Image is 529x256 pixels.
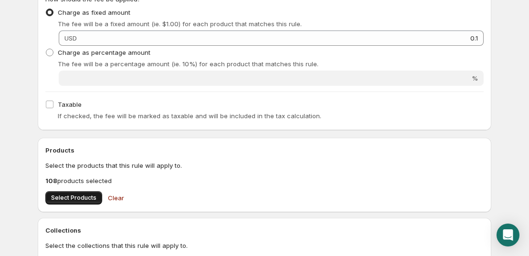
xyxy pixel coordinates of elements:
[64,34,77,42] span: USD
[45,145,484,155] h2: Products
[58,112,321,120] span: If checked, the fee will be marked as taxable and will be included in the tax calculation.
[45,241,484,250] p: Select the collections that this rule will apply to.
[102,188,130,207] button: Clear
[58,101,82,108] span: Taxable
[472,74,478,82] span: %
[58,9,130,16] span: Charge as fixed amount
[497,224,519,246] div: Open Intercom Messenger
[108,193,124,203] span: Clear
[45,161,484,170] p: Select the products that this rule will apply to.
[51,194,96,202] span: Select Products
[58,20,302,28] span: The fee will be a fixed amount (ie. $1.00) for each product that matches this rule.
[45,177,57,184] b: 108
[45,225,484,235] h2: Collections
[45,176,484,185] p: products selected
[58,59,484,69] p: The fee will be a percentage amount (ie. 10%) for each product that matches this rule.
[45,191,102,205] button: Select Products
[58,49,150,56] span: Charge as percentage amount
